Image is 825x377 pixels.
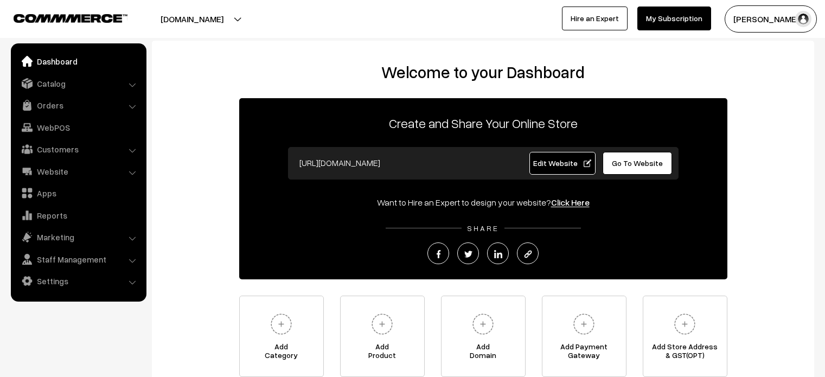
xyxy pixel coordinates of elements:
[239,296,324,377] a: AddCategory
[603,152,673,175] a: Go To Website
[14,118,143,137] a: WebPOS
[14,271,143,291] a: Settings
[14,227,143,247] a: Marketing
[468,309,498,339] img: plus.svg
[367,309,397,339] img: plus.svg
[14,14,127,22] img: COMMMERCE
[533,158,591,168] span: Edit Website
[239,113,727,133] p: Create and Share Your Online Store
[529,152,596,175] a: Edit Website
[551,197,590,208] a: Click Here
[795,11,811,27] img: user
[562,7,628,30] a: Hire an Expert
[341,342,424,364] span: Add Product
[14,11,108,24] a: COMMMERCE
[14,250,143,269] a: Staff Management
[725,5,817,33] button: [PERSON_NAME]
[239,196,727,209] div: Want to Hire an Expert to design your website?
[14,74,143,93] a: Catalog
[612,158,663,168] span: Go To Website
[14,95,143,115] a: Orders
[240,342,323,364] span: Add Category
[266,309,296,339] img: plus.svg
[442,342,525,364] span: Add Domain
[14,139,143,159] a: Customers
[14,183,143,203] a: Apps
[670,309,700,339] img: plus.svg
[542,296,626,377] a: Add PaymentGateway
[462,223,504,233] span: SHARE
[643,296,727,377] a: Add Store Address& GST(OPT)
[441,296,526,377] a: AddDomain
[123,5,261,33] button: [DOMAIN_NAME]
[542,342,626,364] span: Add Payment Gateway
[637,7,711,30] a: My Subscription
[163,62,803,82] h2: Welcome to your Dashboard
[643,342,727,364] span: Add Store Address & GST(OPT)
[14,206,143,225] a: Reports
[14,162,143,181] a: Website
[340,296,425,377] a: AddProduct
[14,52,143,71] a: Dashboard
[569,309,599,339] img: plus.svg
